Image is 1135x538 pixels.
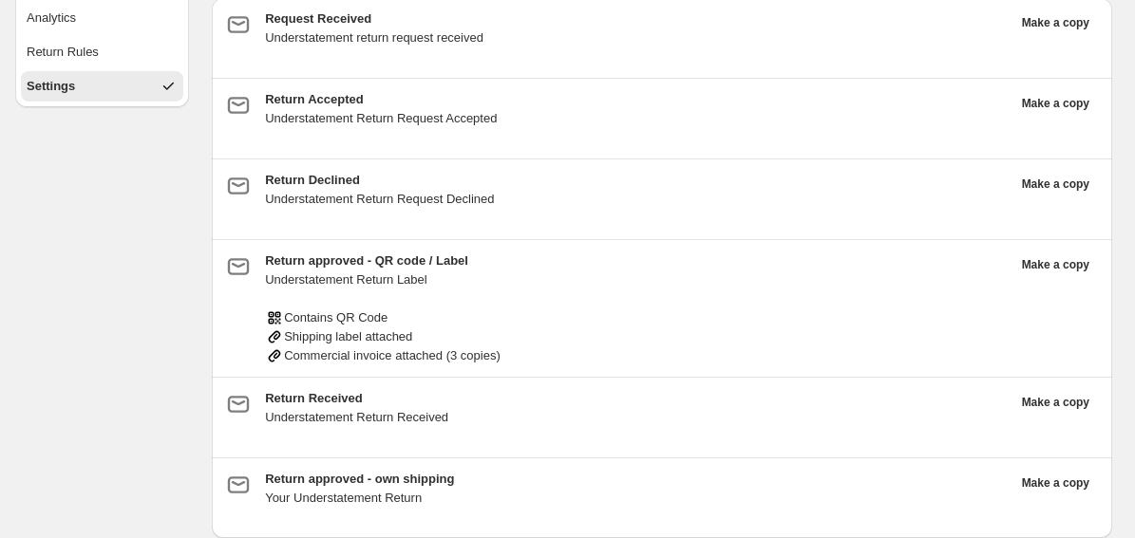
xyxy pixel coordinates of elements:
span: Make a copy [1022,395,1089,410]
button: Clone the template [1011,470,1101,496]
span: Make a copy [1022,96,1089,111]
button: Return Rules [21,37,183,67]
h3: Return Received [265,389,1010,408]
button: Clone the template [1011,90,1101,117]
h3: Return approved - own shipping [265,470,1010,489]
button: Analytics [21,3,183,33]
span: Make a copy [1022,257,1089,272]
div: Commercial invoice attached (3 copies) [265,346,1010,365]
div: Understatement Return Request Accepted [265,109,1010,128]
div: Understatement Return Request Declined [265,190,1010,209]
div: Understatement Return Received [265,408,1010,427]
button: Clone the template [1011,389,1101,416]
div: Contains QR Code [265,308,1010,327]
button: Clone the template [1011,9,1101,36]
span: Make a copy [1022,176,1089,192]
h3: Return Accepted [265,90,1010,109]
div: Understatement return request received [265,28,1010,47]
div: Return Rules [27,43,99,62]
h3: Request Received [265,9,1010,28]
div: Analytics [27,9,76,28]
h3: Return approved - QR code / Label [265,251,1010,270]
button: Clone the template [1011,171,1101,197]
button: Clone the template [1011,251,1101,278]
span: Make a copy [1022,15,1089,30]
div: Understatement Return Label [265,270,1010,289]
button: Settings [21,71,183,102]
div: Settings [27,77,75,96]
span: Make a copy [1022,475,1089,491]
div: Shipping label attached [265,327,1010,346]
div: Your Understatement Return [265,489,1010,508]
h3: Return Declined [265,171,1010,190]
